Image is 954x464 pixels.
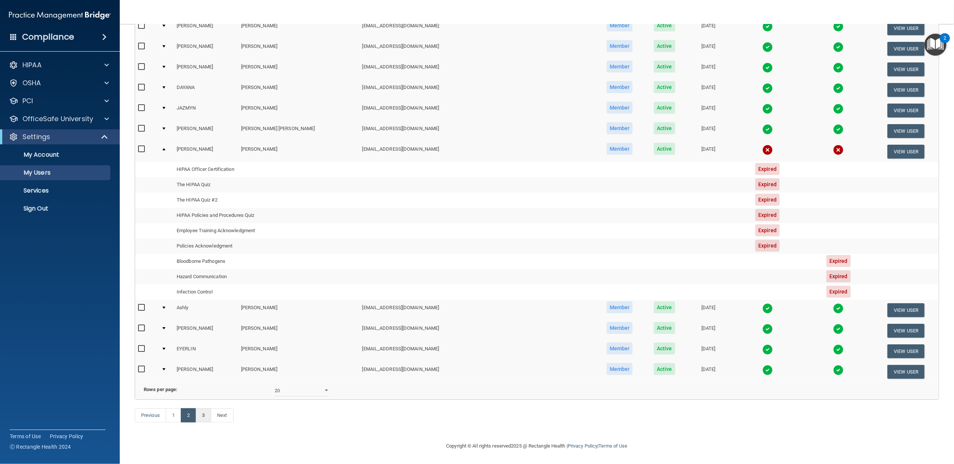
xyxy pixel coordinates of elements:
[174,162,359,177] td: HIPAA Officer Certification
[238,320,359,341] td: [PERSON_NAME]
[887,124,924,138] button: View User
[174,362,238,382] td: [PERSON_NAME]
[685,80,731,100] td: [DATE]
[400,434,674,458] div: Copyright © All rights reserved 2025 @ Rectangle Health | |
[5,187,107,194] p: Services
[174,177,359,193] td: The HIPAA Quiz
[359,39,595,59] td: [EMAIL_ADDRESS][DOMAIN_NAME]
[762,62,773,73] img: tick.e7d51cea.svg
[359,341,595,362] td: [EMAIL_ADDRESS][DOMAIN_NAME]
[887,62,924,76] button: View User
[607,81,633,93] span: Member
[833,303,844,314] img: tick.e7d51cea.svg
[181,408,196,422] a: 2
[174,100,238,121] td: JAZMYN
[755,209,780,221] span: Expired
[211,408,233,422] a: Next
[174,341,238,362] td: EYERLIN
[755,178,780,190] span: Expired
[174,254,359,269] td: Bloodborne Pathogens
[762,42,773,52] img: tick.e7d51cea.svg
[22,114,93,123] p: OfficeSafe University
[9,132,109,141] a: Settings
[238,121,359,141] td: [PERSON_NAME] [PERSON_NAME]
[238,300,359,320] td: [PERSON_NAME]
[607,102,633,114] span: Member
[359,100,595,121] td: [EMAIL_ADDRESS][DOMAIN_NAME]
[607,122,633,134] span: Member
[924,34,947,56] button: Open Resource Center, 2 new notifications
[887,324,924,338] button: View User
[9,61,109,70] a: HIPAA
[944,38,946,48] div: 2
[174,18,238,39] td: [PERSON_NAME]
[598,443,627,449] a: Terms of Use
[5,205,107,212] p: Sign Out
[22,79,41,87] p: OSHA
[685,121,731,141] td: [DATE]
[359,80,595,100] td: [EMAIL_ADDRESS][DOMAIN_NAME]
[359,300,595,320] td: [EMAIL_ADDRESS][DOMAIN_NAME]
[5,151,107,159] p: My Account
[887,83,924,97] button: View User
[762,145,773,155] img: cross.ca9f0e7f.svg
[359,59,595,80] td: [EMAIL_ADDRESS][DOMAIN_NAME]
[833,83,844,93] img: tick.e7d51cea.svg
[174,320,238,341] td: [PERSON_NAME]
[887,21,924,35] button: View User
[762,104,773,114] img: tick.e7d51cea.svg
[654,322,675,334] span: Active
[238,100,359,121] td: [PERSON_NAME]
[685,18,731,39] td: [DATE]
[826,255,851,267] span: Expired
[825,411,945,441] iframe: Drift Widget Chat Controller
[174,193,359,208] td: The HIPAA Quiz #2
[22,61,42,70] p: HIPAA
[607,143,633,155] span: Member
[762,365,773,375] img: tick.e7d51cea.svg
[654,19,675,31] span: Active
[50,433,83,440] a: Privacy Policy
[238,18,359,39] td: [PERSON_NAME]
[654,122,675,134] span: Active
[359,18,595,39] td: [EMAIL_ADDRESS][DOMAIN_NAME]
[607,322,633,334] span: Member
[10,433,41,440] a: Terms of Use
[238,341,359,362] td: [PERSON_NAME]
[238,59,359,80] td: [PERSON_NAME]
[685,39,731,59] td: [DATE]
[174,269,359,285] td: Hazard Communication
[826,286,851,298] span: Expired
[755,163,780,175] span: Expired
[174,284,359,299] td: Infection Control
[174,141,238,162] td: [PERSON_NAME]
[654,61,675,73] span: Active
[762,324,773,334] img: tick.e7d51cea.svg
[833,104,844,114] img: tick.e7d51cea.svg
[887,145,924,159] button: View User
[755,224,780,236] span: Expired
[135,408,166,422] a: Previous
[174,300,238,320] td: Ashly
[174,59,238,80] td: [PERSON_NAME]
[196,408,211,422] a: 3
[826,270,851,282] span: Expired
[833,124,844,135] img: tick.e7d51cea.svg
[174,80,238,100] td: DAYANA
[166,408,181,422] a: 1
[755,240,780,252] span: Expired
[685,362,731,382] td: [DATE]
[833,365,844,375] img: tick.e7d51cea.svg
[607,40,633,52] span: Member
[887,303,924,317] button: View User
[654,40,675,52] span: Active
[174,39,238,59] td: [PERSON_NAME]
[762,83,773,93] img: tick.e7d51cea.svg
[174,121,238,141] td: [PERSON_NAME]
[685,59,731,80] td: [DATE]
[238,39,359,59] td: [PERSON_NAME]
[5,169,107,176] p: My Users
[654,301,675,313] span: Active
[607,61,633,73] span: Member
[9,114,109,123] a: OfficeSafe University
